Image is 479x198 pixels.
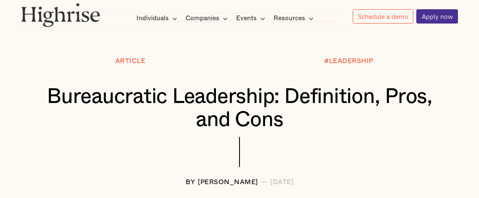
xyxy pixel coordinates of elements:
[198,179,258,186] div: [PERSON_NAME]
[274,13,316,24] div: Resources
[261,179,268,186] div: —
[416,9,458,24] a: Apply now
[115,58,146,65] div: Article
[353,9,413,24] a: Schedule a demo
[186,13,219,24] div: Companies
[136,13,169,24] div: Individuals
[274,13,305,24] div: Resources
[136,13,180,24] div: Individuals
[186,179,195,186] div: BY
[236,13,257,24] div: Events
[324,58,373,65] div: #LEADERSHIP
[270,179,293,186] div: [DATE]
[21,3,100,27] img: Highrise logo
[236,13,268,24] div: Events
[186,13,230,24] div: Companies
[40,85,440,132] h1: Bureaucratic Leadership: Definition, Pros, and Cons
